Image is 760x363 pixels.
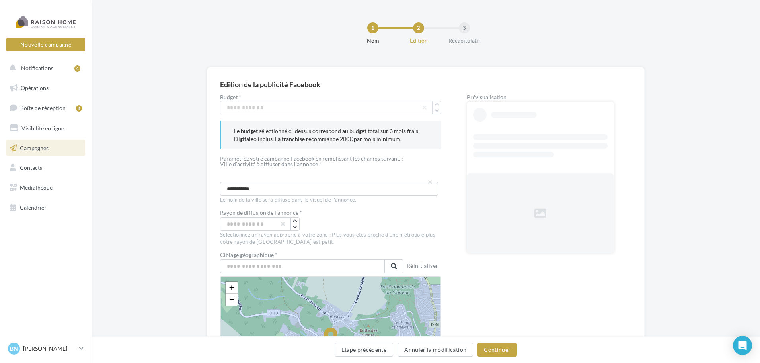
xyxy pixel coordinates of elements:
label: Budget * [220,94,441,100]
a: Boîte de réception4 [5,99,87,116]
div: 3 [459,22,470,33]
a: Visibilité en ligne [5,120,87,137]
div: Open Intercom Messenger [733,336,752,355]
a: Zoom out [226,294,238,306]
a: Bn [PERSON_NAME] [6,341,85,356]
div: Récapitulatif [439,37,490,45]
button: Notifications 4 [5,60,84,77]
span: Notifications [21,65,53,71]
a: Médiathèque [5,179,87,196]
button: Nouvelle campagne [6,38,85,51]
button: Etape précédente [335,343,394,357]
div: Prévisualisation [467,94,631,100]
button: Continuer [477,343,517,357]
button: Annuler la modification [398,343,473,357]
div: Paramétrez votre campagne Facebook en remplissant les champs suivant. : [220,156,441,161]
div: Sélectionnez un rayon approprié à votre zone : Plus vous êtes proche d'une métropole plus votre r... [220,232,441,246]
span: Opérations [21,84,49,91]
span: Rambouillet [228,172,258,179]
a: Opérations [5,80,87,96]
label: Ville d'activité à diffuser dans l'annonce * [220,161,435,167]
label: Ciblage géographique * [220,252,403,258]
p: Le budget sélectionné ci-dessus correspond au budget total sur 3 mois frais Digitaleo inclus. La ... [234,127,429,143]
span: Médiathèque [20,184,53,191]
span: Boîte de réception [20,104,66,111]
span: − [229,294,234,304]
div: 4 [76,105,82,112]
div: Edition de la publicité Facebook [220,81,320,88]
div: Nom [347,37,398,45]
a: Zoom in [226,282,238,294]
span: Calendrier [20,204,47,211]
label: Rayon de diffusion de l'annonce * [220,210,302,216]
span: Campagnes [20,144,49,151]
div: 2 [413,22,424,33]
a: Campagnes [5,140,87,157]
div: 1 [367,22,378,33]
span: Bn [10,345,18,353]
a: Calendrier [5,199,87,216]
span: + [229,283,234,292]
div: Le nom de la ville sera diffusé dans le visuel de l'annonce. [220,196,441,204]
div: Edition [393,37,444,45]
button: Réinitialiser [403,261,442,272]
div: 4 [74,65,80,72]
span: Contacts [20,164,42,171]
span: Visibilité en ligne [21,125,64,131]
p: [PERSON_NAME] [23,345,76,353]
a: Contacts [5,159,87,176]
